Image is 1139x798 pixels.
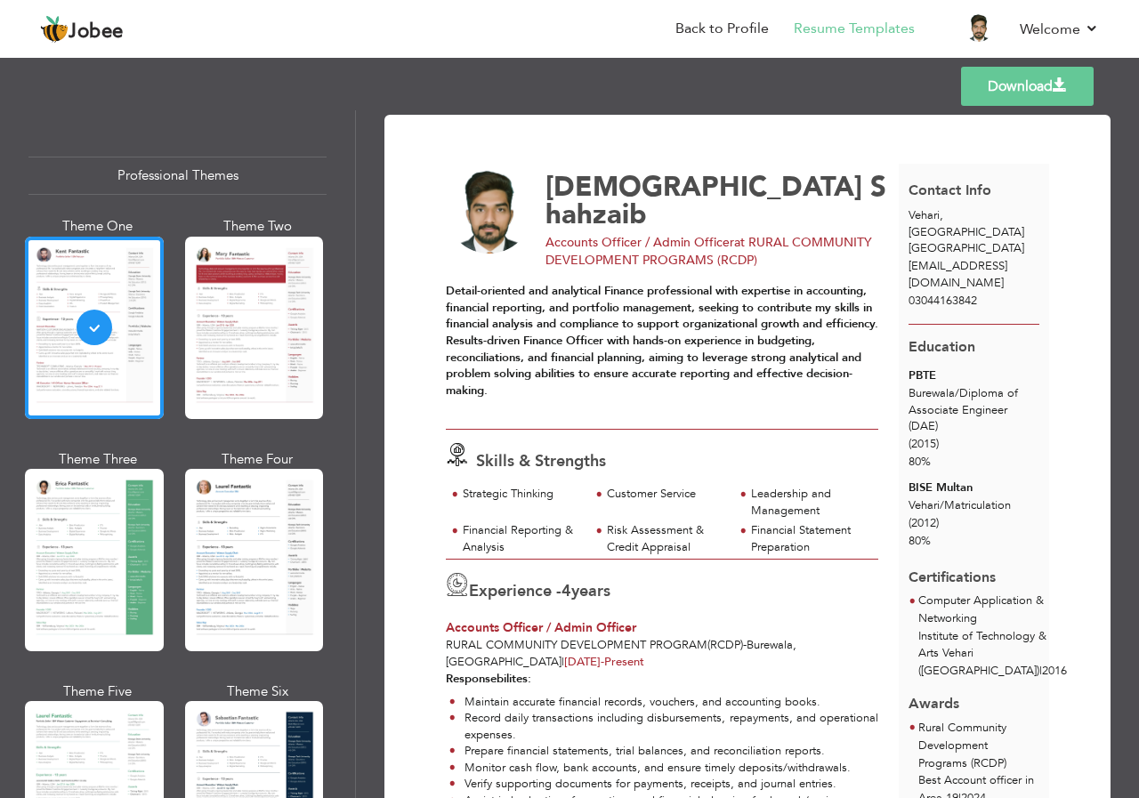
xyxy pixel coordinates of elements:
[476,450,606,472] span: Skills & Strengths
[940,207,943,223] span: ,
[918,592,1044,626] span: Computer Application & Networking
[28,157,327,195] div: Professional Themes
[545,234,734,251] span: Accounts Officer / Admin Officer
[909,367,1039,384] div: PBTE
[28,450,167,469] div: Theme Three
[909,207,940,223] span: Vehari
[601,654,604,670] span: -
[965,13,993,42] img: Profile Img
[751,522,868,555] div: Financial Statement Preparation
[1039,663,1042,679] span: |
[909,385,1018,434] span: Burewala Diploma of Associate Engineer (DAE)
[449,694,878,711] li: Maintain accurate financial records, vouchers, and accounting books.
[189,682,327,701] div: Theme Six
[909,240,1024,256] span: [GEOGRAPHIC_DATA]
[449,760,878,777] li: Monitor cash flow, bank accounts, and ensure timely deposits/withdrawals.
[446,654,561,670] span: [GEOGRAPHIC_DATA]
[545,168,862,206] span: [DEMOGRAPHIC_DATA]
[561,654,564,670] span: |
[743,637,747,653] span: -
[446,283,878,398] strong: Detail-oriented and analytical Finance professional with expertise in accounting, financial repor...
[545,234,872,269] span: at RURAL COMMUNITY DEVELOPMENT PROGRAMS (RCDP)
[28,682,167,701] div: Theme Five
[463,486,579,503] div: Strategic Thinking
[449,710,878,743] li: Record daily transactions including disbursements, repayments, and operational expenses.
[918,628,1067,681] p: Institute of Technology & Arts Vehari ([GEOGRAPHIC_DATA]) 2016
[446,619,636,636] span: Accounts Officer / Admin Officer
[1020,19,1099,40] a: Welcome
[909,436,939,452] span: (2015)
[909,480,1039,496] div: BISE Multan
[909,293,977,309] span: 03044163842
[607,522,723,555] div: Risk Assessment & Credit Appraisal
[909,497,1011,513] span: Vehari Matriculation
[607,486,723,503] div: Customer Service
[28,217,167,236] div: Theme One
[909,258,1007,291] span: [EMAIL_ADDRESS][DOMAIN_NAME]
[909,454,931,470] span: 80%
[955,385,959,401] span: /
[747,637,793,653] span: Burewala
[561,580,610,603] label: years
[909,181,991,200] span: Contact Info
[675,19,769,39] a: Back to Profile
[751,486,868,519] div: Leadership and Management
[469,580,561,602] span: Experience -
[69,22,124,42] span: Jobee
[909,681,959,714] span: Awards
[564,654,604,670] span: [DATE]
[446,167,533,254] img: No image
[909,554,996,588] span: Certifications
[564,654,644,670] span: Present
[961,67,1094,106] a: Download
[899,207,1050,257] div: [GEOGRAPHIC_DATA]
[40,15,69,44] img: jobee.io
[449,743,878,760] li: Prepare financial statements, trial balances, and reconciliation reports.
[446,671,531,687] strong: Responsebilites:
[463,522,579,555] div: Financial Reporting & Analysis
[561,580,571,602] span: 4
[189,217,327,236] div: Theme Two
[40,15,124,44] a: Jobee
[449,776,878,793] li: Verify supporting documents for payments, receipts, and journal entries.
[446,637,743,653] span: Rural Community Development Program(RCDP)
[794,19,915,39] a: Resume Templates
[940,497,944,513] span: /
[189,450,327,469] div: Theme Four
[918,720,1006,771] span: Rural Community Development Programs (RCDP)
[909,337,975,357] span: Education
[909,515,939,531] span: (2012)
[793,637,796,653] span: ,
[545,168,886,233] span: Shahzaib
[909,533,931,549] span: 80%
